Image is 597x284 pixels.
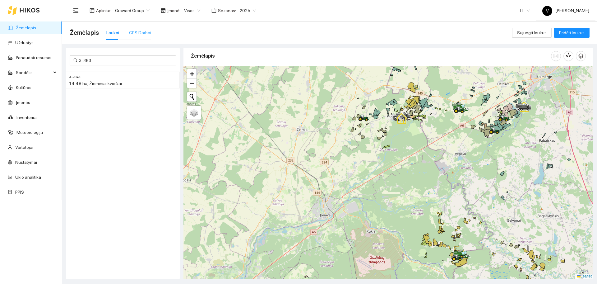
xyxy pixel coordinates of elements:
div: Laukai [106,29,119,36]
div: GPS Darbai [129,29,151,36]
a: PPIS [15,190,24,195]
span: Sezonas : [218,7,236,14]
span: 14.48 ha, Žieminiai kviečiai [69,81,122,86]
span: Pridėti laukus [559,29,585,36]
a: Zoom in [187,69,197,78]
span: 3-363 [69,74,81,80]
span: Žemėlapis [70,28,99,38]
button: menu-fold [70,4,82,17]
button: Initiate a new search [187,92,197,102]
span: Aplinka : [96,7,111,14]
span: calendar [211,8,216,13]
span: Įmonė : [167,7,180,14]
a: Žemėlapis [16,25,36,30]
span: − [190,79,194,87]
a: Layers [187,106,201,120]
a: Užduotys [15,40,34,45]
span: Sandėlis [16,66,51,79]
a: Sujungti laukus [512,30,552,35]
a: Pridėti laukus [554,30,590,35]
span: [PERSON_NAME] [542,8,589,13]
span: column-width [551,54,561,59]
span: search [73,58,78,63]
a: Įmonės [16,100,30,105]
input: Paieška [79,57,172,64]
span: V [546,6,549,16]
a: Inventorius [16,115,38,120]
span: Sujungti laukus [517,29,547,36]
span: Groward Group [115,6,150,15]
a: Kultūros [16,85,31,90]
a: Panaudoti resursai [16,55,51,60]
a: Leaflet [577,274,592,278]
button: Pridėti laukus [554,28,590,38]
a: Ūkio analitika [15,175,41,180]
span: LT [520,6,530,15]
div: Žemėlapis [191,47,551,65]
button: column-width [551,51,561,61]
span: menu-fold [73,8,79,13]
span: Visos [184,6,200,15]
span: + [190,70,194,78]
a: Nustatymai [15,160,37,165]
a: Zoom out [187,78,197,88]
button: Sujungti laukus [512,28,552,38]
a: Vartotojai [15,145,33,150]
a: Meteorologija [16,130,43,135]
span: shop [161,8,166,13]
span: layout [90,8,95,13]
span: 2025 [240,6,256,15]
